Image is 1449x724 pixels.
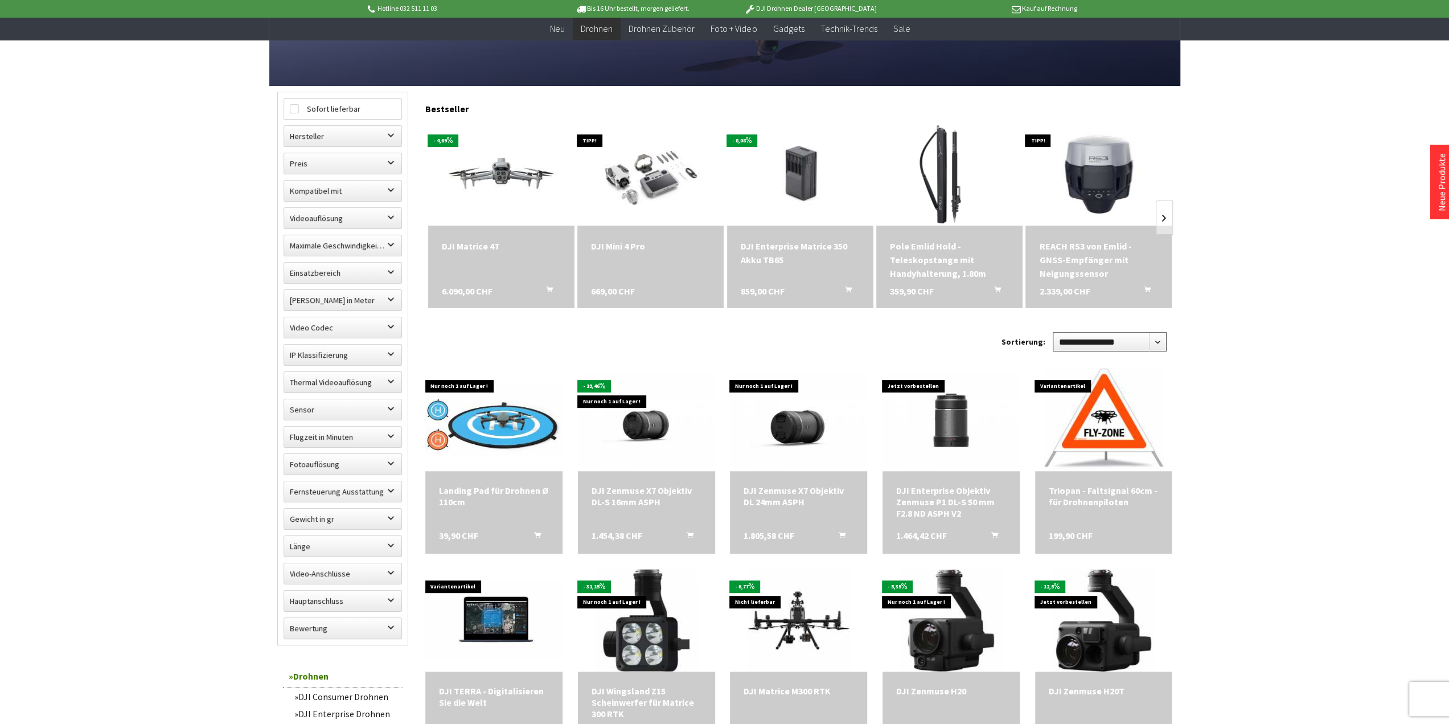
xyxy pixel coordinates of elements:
[550,23,565,34] span: Neu
[442,239,561,253] div: DJI Matrice 4T
[592,485,701,508] a: DJI Zenmuse X7 Objektiv DL-S 16mm ASPH 1.454,38 CHF In den Warenkorb
[893,23,910,34] span: Sale
[289,688,403,705] a: DJI Consumer Drohnen
[629,23,695,34] span: Drohnen Zubehör
[284,509,401,529] label: Gewicht in gr
[1049,485,1159,508] div: Triopan - Faltsignal 60cm - für Drohnenpiloten
[1436,153,1447,211] a: Neue Produkte
[744,685,853,697] a: DJI Matrice M300 RTK 8.983,24 CHF
[591,284,635,298] span: 669,00 CHF
[744,485,853,508] a: DJI Zenmuse X7 Objektiv DL 24mm ASPH 1.805,58 CHF In den Warenkorb
[284,235,401,256] label: Maximale Geschwindigkeit in km/h
[581,23,613,34] span: Drohnen
[284,99,401,119] label: Sofort lieferbar
[900,569,1002,672] img: DJI Zenmuse H20
[820,23,877,34] span: Technik-Trends
[744,530,794,541] span: 1.805,58 CHF
[284,591,401,611] label: Hauptanschluss
[439,685,549,708] div: DJI TERRA - Digitalisieren Sie die Welt
[592,685,701,719] div: DJI Wingsland Z15 Scheinwerfer für Matrice 300 RTK
[896,485,1006,519] a: DJI Enterprise Objektiv Zenmuse P1 DL-S 50 mm F2.8 ND ASPH V2 1.464,42 CHF In den Warenkorb
[890,239,1009,280] a: Pole Emlid Hold - Teleskopstange mit Handyhalterung, 1.80m 359,90 CHF In den Warenkorb
[773,23,804,34] span: Gadgets
[284,454,401,475] label: Fotoauflösung
[1130,284,1157,299] button: In den Warenkorb
[978,530,1005,545] button: In den Warenkorb
[592,685,701,719] a: DJI Wingsland Z15 Scheinwerfer für Matrice 300 RTK 1.499,00 CHF In den Warenkorb
[544,2,721,15] p: Bis 16 Uhr bestellt, morgen geliefert.
[595,569,697,672] img: DJI Wingsland Z15 Scheinwerfer für Matrice 300 RTK
[765,17,812,40] a: Gadgets
[896,685,1006,697] div: DJI Zenmuse H20
[439,685,549,708] a: DJI TERRA - Digitalisieren Sie die Welt Auf Anfrage
[284,263,401,283] label: Einsatzbereich
[284,317,401,338] label: Video Codec
[1049,685,1159,697] div: DJI Zenmuse H20T
[736,123,864,226] img: DJI Enterprise Matrice 350 Akku TB65
[284,345,401,365] label: IP Klassifizierung
[882,374,1020,466] img: DJI Enterprise Objektiv Zenmuse P1 DL-S 50 mm F2.8 ND ASPH V2
[284,290,401,310] label: Maximale Flughöhe in Meter
[812,17,885,40] a: Technik-Trends
[741,284,785,298] span: 859,00 CHF
[283,665,403,688] a: Drohnen
[578,374,715,466] img: DJI Zenmuse X7 Objektiv DL-S 16mm ASPH
[1039,239,1158,280] div: REACH RS3 von Emlid - GNSS-Empfänger mit Neigungssensor
[898,123,1000,226] img: Pole Emlid Hold - Teleskopstange mit Handyhalterung, 1.80m
[425,92,1172,120] div: Bestseller
[900,2,1077,15] p: Kauf auf Rechnung
[748,569,850,672] img: DJI Matrice M300 RTK
[428,133,574,215] img: DJI Matrice 4T
[744,685,853,697] div: DJI Matrice M300 RTK
[1049,530,1093,541] span: 199,90 CHF
[284,481,401,502] label: Fernsteuerung Ausstattung
[885,17,918,40] a: Sale
[703,17,765,40] a: Foto + Video
[425,582,563,659] img: DJI TERRA - Digitalisieren Sie die Welt
[284,208,401,228] label: Videoauflösung
[284,372,401,392] label: Thermal Videoauflösung
[730,374,867,466] img: DJI Zenmuse X7 Objektiv DL 24mm ASPH
[592,530,642,541] span: 1.454,38 CHF
[890,284,934,298] span: 359,90 CHF
[896,530,947,541] span: 1.464,42 CHF
[673,530,700,545] button: In den Warenkorb
[366,2,543,15] p: Hotline 032 511 11 03
[621,17,703,40] a: Drohnen Zubehör
[896,685,1006,697] a: DJI Zenmuse H20 3.799,00 CHF In den Warenkorb
[284,618,401,639] label: Bewertung
[289,705,403,722] a: DJI Enterprise Drohnen
[744,485,853,508] div: DJI Zenmuse X7 Objektiv DL 24mm ASPH
[1049,685,1159,697] a: DJI Zenmuse H20T 10.537,99 CHF In den Warenkorb
[532,284,560,299] button: In den Warenkorb
[586,123,715,226] img: DJI Mini 4 Pro
[711,23,757,34] span: Foto + Video
[284,427,401,447] label: Flugzeit in Minuten
[741,239,860,267] div: DJI Enterprise Matrice 350 Akku TB65
[284,181,401,201] label: Kompatibel mit
[1044,369,1163,471] img: Triopan - Faltsignal 60cm - für Drohnenpiloten
[284,153,401,174] label: Preis
[520,530,548,545] button: In den Warenkorb
[439,485,549,508] div: Landing Pad für Drohnen Ø 110cm
[573,17,621,40] a: Drohnen
[439,530,478,541] span: 39,90 CHF
[591,239,710,253] div: DJI Mini 4 Pro
[542,17,573,40] a: Neu
[721,2,899,15] p: DJI Drohnen Dealer [GEOGRAPHIC_DATA]
[1048,123,1150,226] img: REACH RS3 von Emlid - GNSS-Empfänger mit Neigungssensor
[284,563,401,584] label: Video-Anschlüsse
[425,384,563,456] img: Landing Pad für Drohnen Ø 110cm
[831,284,859,299] button: In den Warenkorb
[284,126,401,146] label: Hersteller
[442,284,492,298] span: 6.090,00 CHF
[439,485,549,508] a: Landing Pad für Drohnen Ø 110cm 39,90 CHF In den Warenkorb
[741,239,860,267] a: DJI Enterprise Matrice 350 Akku TB65 859,00 CHF In den Warenkorb
[591,239,710,253] a: DJI Mini 4 Pro 669,00 CHF
[980,284,1008,299] button: In den Warenkorb
[825,530,852,545] button: In den Warenkorb
[1049,485,1159,508] a: Triopan - Faltsignal 60cm - für Drohnenpiloten 199,90 CHF
[896,485,1006,519] div: DJI Enterprise Objektiv Zenmuse P1 DL-S 50 mm F2.8 ND ASPH V2
[284,536,401,557] label: Länge
[1039,239,1158,280] a: REACH RS3 von Emlid - GNSS-Empfänger mit Neigungssensor 2.339,00 CHF In den Warenkorb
